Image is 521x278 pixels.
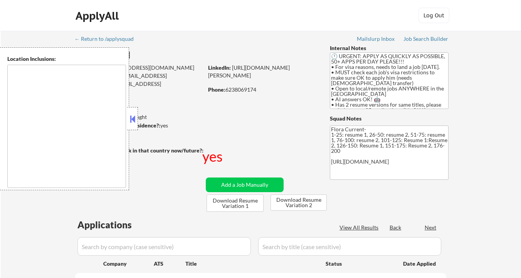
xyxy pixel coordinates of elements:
[185,260,318,268] div: Title
[330,44,449,52] div: Internal Notes
[258,237,441,256] input: Search by title (case sensitive)
[403,260,437,268] div: Date Applied
[74,36,141,44] a: ← Return to /applysquad
[357,36,395,44] a: Mailslurp Inbox
[418,8,449,23] button: Log Out
[77,237,251,256] input: Search by company (case sensitive)
[207,194,264,212] button: Download Resume Variation 1
[103,260,154,268] div: Company
[206,178,284,192] button: Add a Job Manually
[330,115,449,122] div: Squad Notes
[390,224,402,231] div: Back
[154,260,185,268] div: ATS
[76,72,203,87] div: [EMAIL_ADDRESS][DOMAIN_NAME]
[202,147,224,166] div: yes
[74,36,141,42] div: ← Return to /applysquad
[76,64,203,72] div: [EMAIL_ADDRESS][DOMAIN_NAME]
[76,9,121,22] div: ApplyAll
[75,147,203,154] strong: Will need Visa to work in that country now/future?:
[75,50,234,60] div: [PERSON_NAME]
[75,113,203,121] div: 205 sent / 200 bought
[208,64,231,71] strong: LinkedIn:
[208,86,225,93] strong: Phone:
[7,55,126,63] div: Location Inclusions:
[339,224,381,231] div: View All Results
[77,220,154,229] div: Applications
[271,194,327,211] button: Download Resume Variation 2
[326,256,392,270] div: Status
[208,86,317,94] div: 6238069174
[208,64,290,79] a: [URL][DOMAIN_NAME][PERSON_NAME]
[357,36,395,42] div: Mailslurp Inbox
[425,224,437,231] div: Next
[403,36,449,42] div: Job Search Builder
[75,80,203,95] div: [EMAIL_ADDRESS][DOMAIN_NAME]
